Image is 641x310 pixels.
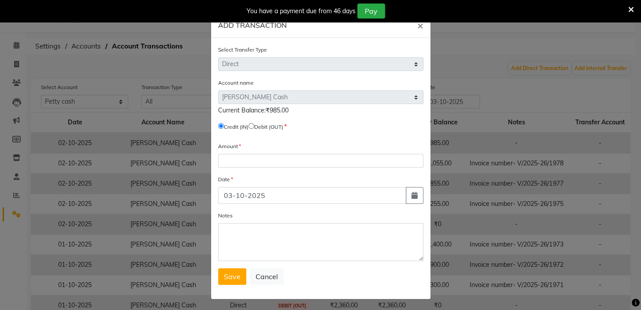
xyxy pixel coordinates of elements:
button: Pay [357,4,385,19]
span: Current Balance:₹985.00 [218,106,289,114]
label: Select Transfer Type [218,46,267,54]
h6: ADD TRANSACTION [218,20,287,30]
label: Amount [218,142,241,150]
span: Save [224,272,241,281]
label: Account name [218,79,254,87]
div: You have a payment due from 46 days [247,7,356,16]
label: Date [218,176,233,183]
label: Debit (OUT) [254,123,283,131]
button: Close [410,13,430,37]
button: Save [218,268,246,285]
label: Notes [218,212,233,220]
span: × [417,19,423,32]
label: Credit (IN) [224,123,248,131]
button: Cancel [250,268,284,285]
